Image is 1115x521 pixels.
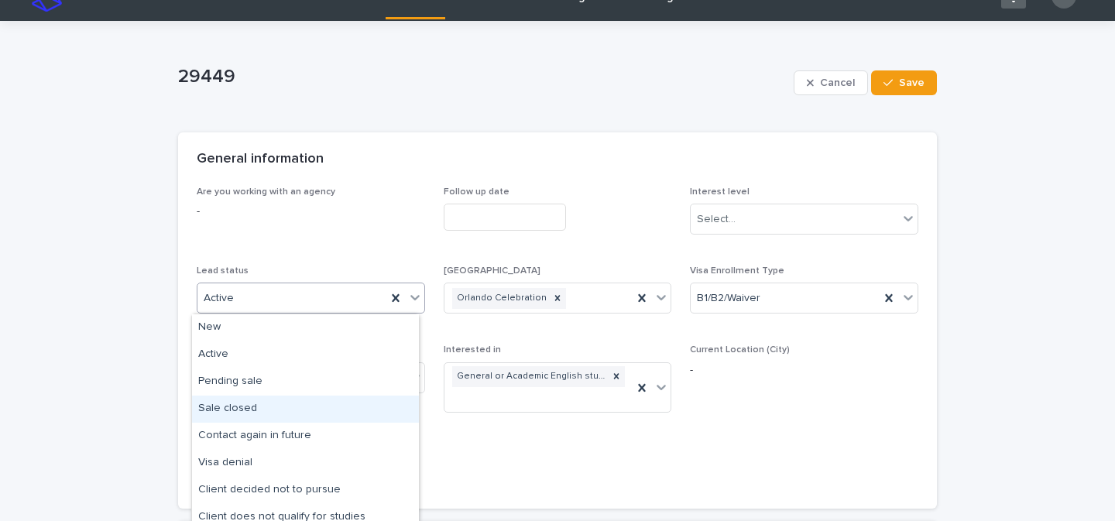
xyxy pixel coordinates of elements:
span: Active [204,290,234,307]
p: - [690,362,918,379]
div: Visa denial [192,450,419,477]
span: Interest level [690,187,750,197]
span: B1/B2/Waiver [697,290,760,307]
span: Are you working with an agency [197,187,335,197]
span: Lead status [197,266,249,276]
span: [GEOGRAPHIC_DATA] [444,266,540,276]
div: Contact again in future [192,423,419,450]
span: Visa Enrollment Type [690,266,784,276]
p: - [197,204,425,220]
p: 29449 [178,66,787,88]
span: Follow up date [444,187,509,197]
span: Cancel [820,77,855,88]
button: Save [871,70,937,95]
span: Interested in [444,345,501,355]
div: Active [192,341,419,368]
div: New [192,314,419,341]
span: Current Location (City) [690,345,790,355]
button: Cancel [794,70,868,95]
div: Sale closed [192,396,419,423]
div: Pending sale [192,368,419,396]
div: Select... [697,211,736,228]
div: Client decided not to pursue [192,477,419,504]
div: General or Academic English studies [452,366,609,387]
span: Save [899,77,925,88]
div: Orlando Celebration [452,288,549,309]
h2: General information [197,151,324,168]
